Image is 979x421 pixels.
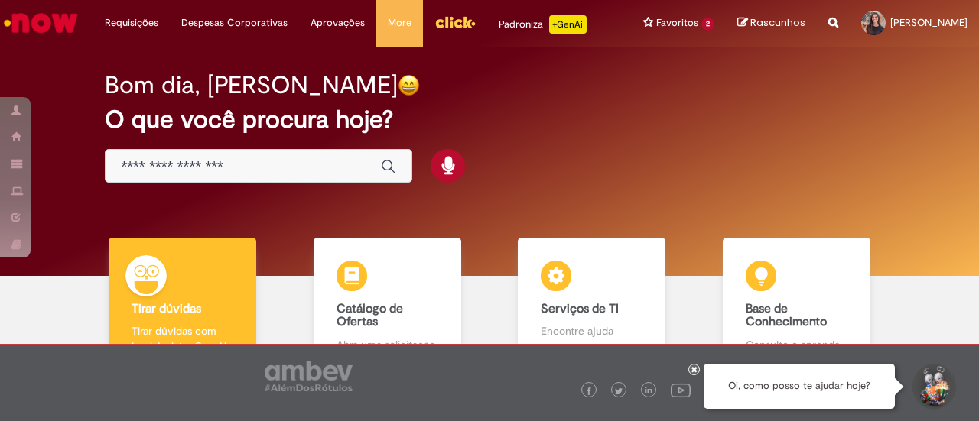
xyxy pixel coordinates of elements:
span: Despesas Corporativas [181,15,288,31]
img: logo_footer_linkedin.png [645,387,652,396]
img: logo_footer_ambev_rotulo_gray.png [265,361,353,391]
img: ServiceNow [2,8,80,38]
img: logo_footer_facebook.png [585,387,593,395]
span: 2 [701,18,714,31]
img: logo_footer_youtube.png [671,380,691,400]
a: Tirar dúvidas Tirar dúvidas com Lupi Assist e Gen Ai [80,238,285,370]
img: happy-face.png [398,74,420,96]
p: Tirar dúvidas com Lupi Assist e Gen Ai [132,323,233,354]
p: Encontre ajuda [541,323,642,338]
h2: O que você procura hoje? [105,106,873,133]
span: Favoritos [656,15,698,31]
b: Base de Conhecimento [746,301,827,330]
span: More [388,15,411,31]
span: [PERSON_NAME] [890,16,968,29]
a: Base de Conhecimento Consulte e aprenda [694,238,899,370]
span: Requisições [105,15,158,31]
span: Aprovações [311,15,365,31]
button: Iniciar Conversa de Suporte [910,364,956,410]
a: Serviços de TI Encontre ajuda [489,238,694,370]
img: click_logo_yellow_360x200.png [434,11,476,34]
h2: Bom dia, [PERSON_NAME] [105,72,398,99]
div: Oi, como posso te ajudar hoje? [704,364,895,409]
p: Abra uma solicitação [337,337,438,352]
img: logo_footer_twitter.png [615,387,623,395]
p: +GenAi [549,15,587,34]
b: Catálogo de Ofertas [337,301,403,330]
span: Rascunhos [750,15,805,30]
b: Tirar dúvidas [132,301,201,316]
div: Padroniza [499,15,587,34]
a: Catálogo de Ofertas Abra uma solicitação [285,238,490,370]
p: Consulte e aprenda [746,337,847,352]
b: Serviços de TI [541,301,619,316]
a: Rascunhos [737,16,805,31]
